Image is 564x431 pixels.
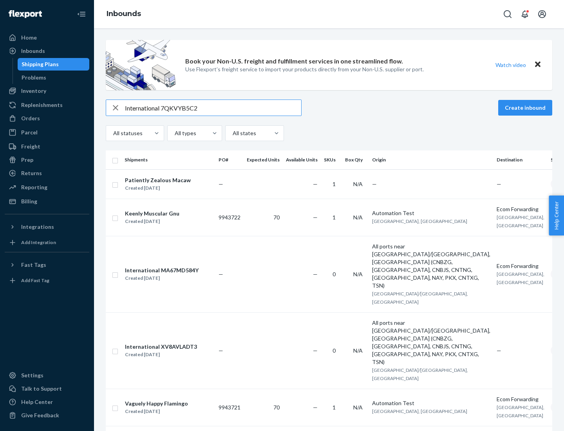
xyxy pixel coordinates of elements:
div: Billing [21,197,37,205]
div: Prep [21,156,33,164]
div: Returns [21,169,42,177]
input: All statuses [112,129,113,137]
span: — [497,181,501,187]
button: Open notifications [517,6,533,22]
span: N/A [353,214,363,221]
div: Keenly Muscular Gnu [125,210,179,217]
span: 1 [333,404,336,411]
span: [GEOGRAPHIC_DATA], [GEOGRAPHIC_DATA] [372,408,467,414]
div: Talk to Support [21,385,62,393]
div: Freight [21,143,40,150]
th: Box Qty [342,150,369,169]
span: [GEOGRAPHIC_DATA]/[GEOGRAPHIC_DATA], [GEOGRAPHIC_DATA] [372,291,468,305]
a: Parcel [5,126,89,139]
div: Integrations [21,223,54,231]
span: N/A [353,347,363,354]
p: Book your Non-U.S. freight and fulfillment services in one streamlined flow. [185,57,403,66]
div: Created [DATE] [125,217,179,225]
span: — [313,214,318,221]
span: N/A [353,404,363,411]
a: Inbounds [5,45,89,57]
div: Patiently Zealous Macaw [125,176,191,184]
span: 0 [333,347,336,354]
input: All states [232,129,233,137]
th: Destination [493,150,548,169]
th: Origin [369,150,493,169]
div: Ecom Forwarding [497,395,544,403]
button: Open account menu [534,6,550,22]
span: [GEOGRAPHIC_DATA]/[GEOGRAPHIC_DATA], [GEOGRAPHIC_DATA] [372,367,468,381]
span: N/A [353,271,363,277]
span: 70 [273,214,280,221]
a: Home [5,31,89,44]
div: International MA67MD584Y [125,266,199,274]
td: 9943721 [215,389,244,426]
a: Add Fast Tag [5,274,89,287]
div: Ecom Forwarding [497,262,544,270]
div: Automation Test [372,209,490,217]
button: Fast Tags [5,259,89,271]
div: Parcel [21,129,38,136]
div: Ecom Forwarding [497,205,544,213]
button: Watch video [490,59,531,71]
div: Help Center [21,398,53,406]
th: Expected Units [244,150,283,169]
div: International XV8AVLADT3 [125,343,197,351]
a: Freight [5,140,89,153]
a: Settings [5,369,89,382]
span: — [219,271,223,277]
span: — [313,271,318,277]
span: 1 [333,181,336,187]
button: Close [533,59,543,71]
a: Prep [5,154,89,166]
div: Created [DATE] [125,274,199,282]
span: [GEOGRAPHIC_DATA], [GEOGRAPHIC_DATA] [497,214,544,228]
button: Open Search Box [500,6,515,22]
a: Inventory [5,85,89,97]
input: All types [174,129,175,137]
div: Fast Tags [21,261,46,269]
div: Home [21,34,37,42]
span: — [372,181,377,187]
span: — [497,347,501,354]
div: Give Feedback [21,411,59,419]
div: Reporting [21,183,47,191]
a: Inbounds [107,9,141,18]
th: Shipments [121,150,215,169]
div: Inventory [21,87,46,95]
span: 1 [333,214,336,221]
span: [GEOGRAPHIC_DATA], [GEOGRAPHIC_DATA] [372,218,467,224]
span: — [313,347,318,354]
td: 9943722 [215,199,244,236]
div: All ports near [GEOGRAPHIC_DATA]/[GEOGRAPHIC_DATA], [GEOGRAPHIC_DATA] (CNBZG, [GEOGRAPHIC_DATA], ... [372,319,490,366]
img: Flexport logo [9,10,42,18]
div: Settings [21,371,43,379]
div: Orders [21,114,40,122]
th: SKUs [321,150,342,169]
a: Problems [18,71,90,84]
a: Orders [5,112,89,125]
div: Shipping Plans [22,60,59,68]
div: Created [DATE] [125,184,191,192]
div: Created [DATE] [125,407,188,415]
div: Add Fast Tag [21,277,49,284]
p: Use Flexport’s freight service to import your products directly from your Non-U.S. supplier or port. [185,65,424,73]
th: PO# [215,150,244,169]
a: Returns [5,167,89,179]
div: Replenishments [21,101,63,109]
span: 70 [273,404,280,411]
ol: breadcrumbs [100,3,147,25]
span: — [313,404,318,411]
input: Search inbounds by name, destination, msku... [125,100,301,116]
span: — [313,181,318,187]
a: Talk to Support [5,382,89,395]
div: Automation Test [372,399,490,407]
a: Help Center [5,396,89,408]
span: N/A [353,181,363,187]
div: All ports near [GEOGRAPHIC_DATA]/[GEOGRAPHIC_DATA], [GEOGRAPHIC_DATA] (CNBZG, [GEOGRAPHIC_DATA], ... [372,243,490,290]
span: 0 [333,271,336,277]
button: Integrations [5,221,89,233]
button: Close Navigation [74,6,89,22]
th: Available Units [283,150,321,169]
span: — [219,347,223,354]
